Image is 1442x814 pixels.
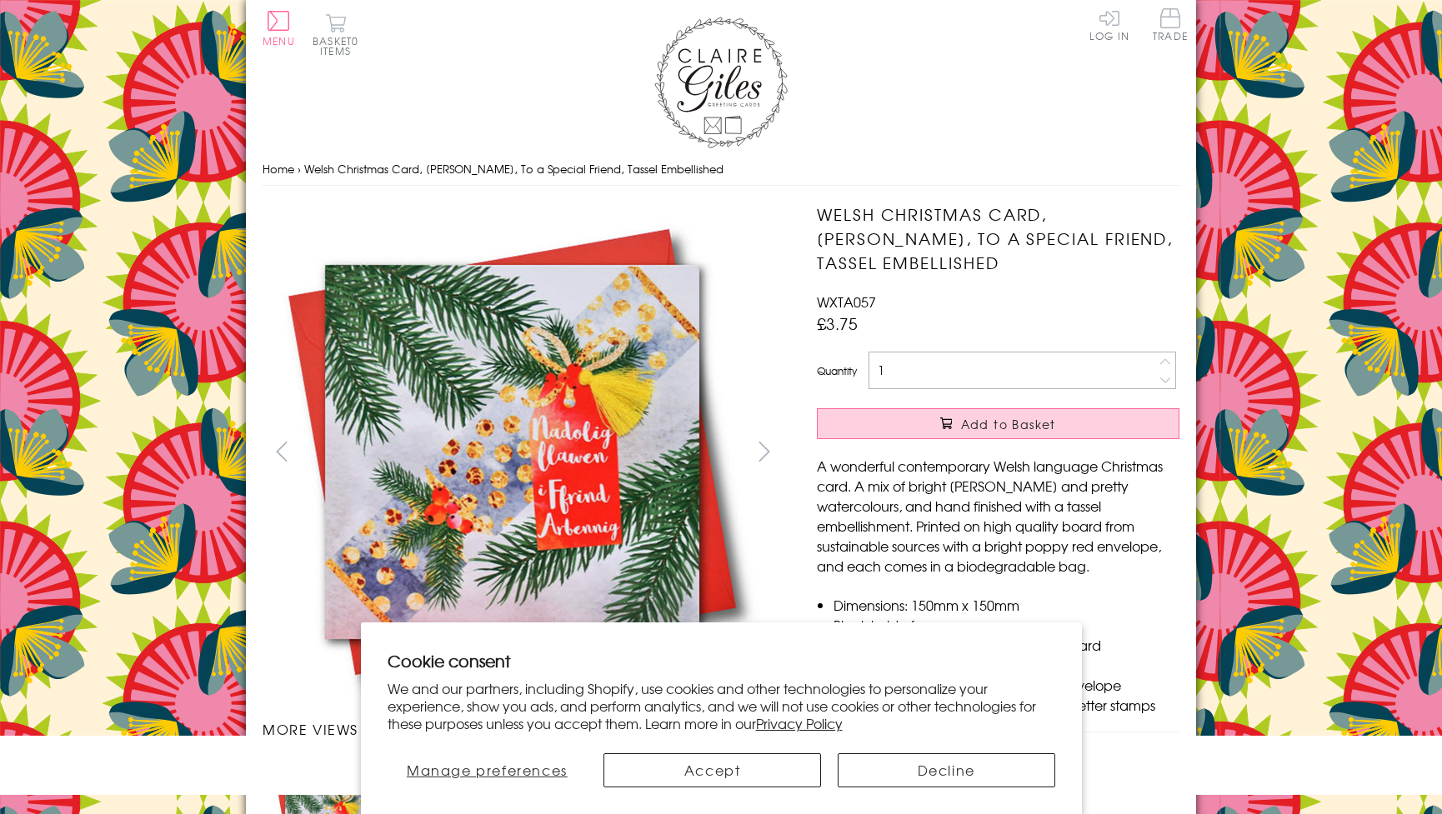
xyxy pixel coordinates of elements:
[1089,8,1129,41] a: Log In
[407,760,568,780] span: Manage preferences
[263,719,784,739] h3: More views
[817,408,1179,439] button: Add to Basket
[603,753,821,787] button: Accept
[961,416,1056,432] span: Add to Basket
[817,456,1179,576] p: A wonderful contemporary Welsh language Christmas card. A mix of bright [PERSON_NAME] and pretty ...
[784,202,1284,702] img: Welsh Christmas Card, Nadolig Llawen, To a Special Friend, Tassel Embellished
[298,161,301,177] span: ›
[654,17,788,148] img: Claire Giles Greetings Cards
[263,152,1179,187] nav: breadcrumbs
[756,713,843,733] a: Privacy Policy
[263,33,295,48] span: Menu
[263,202,763,702] img: Welsh Christmas Card, Nadolig Llawen, To a Special Friend, Tassel Embellished
[320,33,358,58] span: 0 items
[817,202,1179,274] h1: Welsh Christmas Card, [PERSON_NAME], To a Special Friend, Tassel Embellished
[388,753,588,787] button: Manage preferences
[263,161,294,177] a: Home
[817,292,876,312] span: WXTA057
[838,753,1055,787] button: Decline
[746,432,784,470] button: next
[1153,8,1188,41] span: Trade
[263,432,300,470] button: prev
[263,11,295,46] button: Menu
[817,312,858,335] span: £3.75
[388,649,1055,672] h2: Cookie consent
[313,13,358,56] button: Basket0 items
[1153,8,1188,44] a: Trade
[817,363,857,378] label: Quantity
[834,615,1179,635] li: Blank inside for your own message
[388,680,1055,732] p: We and our partners, including Shopify, use cookies and other technologies to personalize your ex...
[834,595,1179,615] li: Dimensions: 150mm x 150mm
[304,161,724,177] span: Welsh Christmas Card, [PERSON_NAME], To a Special Friend, Tassel Embellished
